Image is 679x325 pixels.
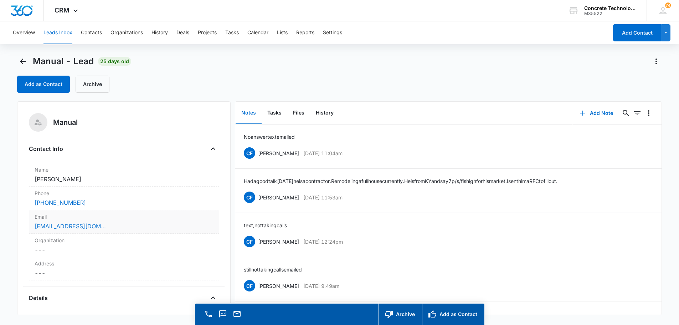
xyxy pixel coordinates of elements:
[244,147,255,159] span: CF
[204,313,214,319] a: Call
[29,210,219,234] div: Email[EMAIL_ADDRESS][DOMAIN_NAME]
[218,313,228,319] a: Text
[29,234,219,257] div: Organization---
[53,117,78,128] h5: Manual
[620,107,632,119] button: Search...
[81,21,102,44] button: Contacts
[296,21,314,44] button: Reports
[218,309,228,319] button: Text
[198,21,217,44] button: Projects
[247,21,268,44] button: Calendar
[310,102,339,124] button: History
[35,222,106,230] a: [EMAIL_ADDRESS][DOMAIN_NAME]
[98,57,131,66] span: 25 days old
[176,21,189,44] button: Deals
[258,194,299,201] p: [PERSON_NAME]
[236,102,262,124] button: Notes
[287,102,310,124] button: Files
[303,149,343,157] p: [DATE] 11:04am
[207,292,219,304] button: Close
[35,237,213,244] label: Organization
[244,177,557,185] p: Had a good talk [DATE] he is a contractor. Remodeling a full house currently. He is from KY and s...
[643,107,654,119] button: Overflow Menu
[379,304,422,325] button: Archive
[17,56,29,67] button: Back
[35,175,213,183] dd: [PERSON_NAME]
[35,166,213,173] label: Name
[422,304,484,325] button: Add as Contact
[258,238,299,245] p: [PERSON_NAME]
[303,238,343,245] p: [DATE] 12:24pm
[35,189,213,197] label: Phone
[110,21,143,44] button: Organizations
[43,21,72,44] button: Leads Inbox
[29,187,219,210] div: Phone[PHONE_NUMBER]
[258,282,299,290] p: [PERSON_NAME]
[76,76,109,93] button: Archive
[632,107,643,119] button: Filters
[29,294,48,302] h4: Details
[204,309,214,319] button: Call
[225,21,239,44] button: Tasks
[323,21,342,44] button: Settings
[665,2,671,8] span: 74
[584,5,636,11] div: account name
[303,282,339,290] p: [DATE] 9:49am
[232,313,242,319] a: Email
[244,266,302,273] p: still not taking calls emailed
[258,149,299,157] p: [PERSON_NAME]
[35,245,213,254] dd: ---
[13,21,35,44] button: Overview
[33,56,94,67] span: Manual - Lead
[244,192,255,203] span: CF
[244,133,295,141] p: No answer text emailed
[29,257,219,280] div: Address---
[35,260,213,267] label: Address
[244,280,255,291] span: CF
[244,222,287,229] p: text, not taking calls
[35,269,213,277] dd: ---
[17,76,70,93] button: Add as Contact
[650,56,662,67] button: Actions
[29,163,219,187] div: Name[PERSON_NAME]
[232,309,242,319] button: Email
[244,236,255,247] span: CF
[207,143,219,154] button: Close
[35,213,213,220] label: Email
[665,2,671,8] div: notifications count
[277,21,288,44] button: Lists
[29,144,63,153] h4: Contact Info
[584,11,636,16] div: account id
[573,105,620,122] button: Add Note
[303,194,343,201] p: [DATE] 11:53am
[151,21,168,44] button: History
[262,102,287,124] button: Tasks
[55,6,70,14] span: CRM
[613,24,661,41] button: Add Contact
[35,198,86,207] a: [PHONE_NUMBER]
